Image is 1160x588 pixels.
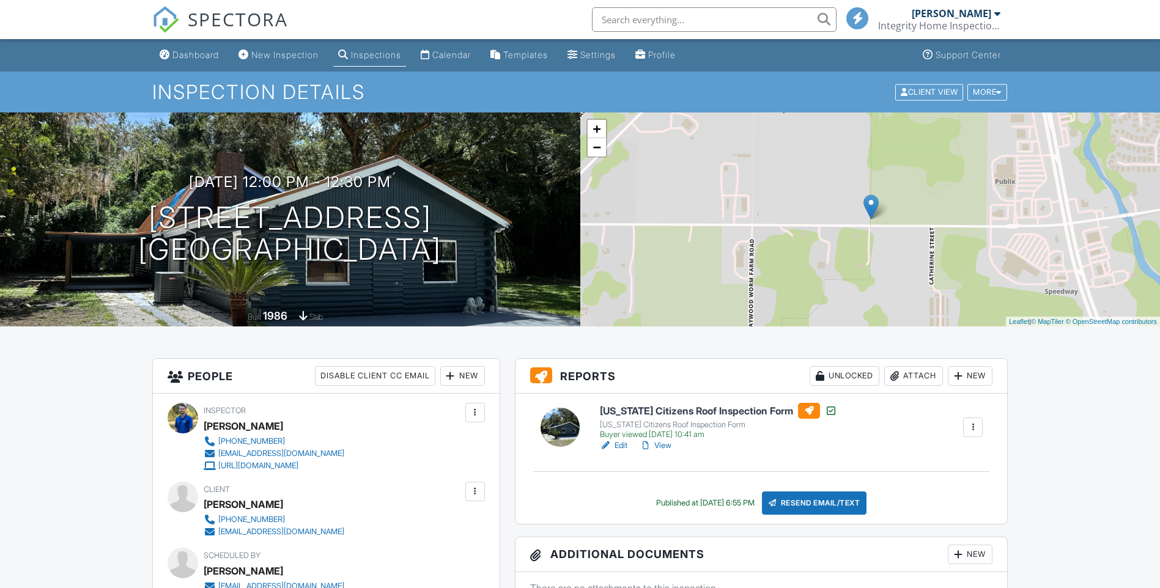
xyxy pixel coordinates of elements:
[936,50,1001,60] div: Support Center
[315,366,435,386] div: Disable Client CC Email
[218,449,344,458] div: [EMAIL_ADDRESS][DOMAIN_NAME]
[600,403,837,419] h6: [US_STATE] Citizens Roof Inspection Form
[152,6,179,33] img: The Best Home Inspection Software - Spectora
[204,406,246,415] span: Inspector
[204,460,344,472] a: [URL][DOMAIN_NAME]
[878,20,1000,32] div: Integrity Home Inspections of Florida, LLC
[204,495,283,513] div: [PERSON_NAME]
[189,174,391,190] h3: [DATE] 12:00 pm - 12:30 pm
[515,537,1008,572] h3: Additional Documents
[188,6,288,32] span: SPECTORA
[204,447,344,460] a: [EMAIL_ADDRESS][DOMAIN_NAME]
[416,44,476,67] a: Calendar
[138,202,441,266] h1: [STREET_ADDRESS] [GEOGRAPHIC_DATA]
[263,309,287,322] div: 1986
[762,491,867,515] div: Resend Email/Text
[234,44,323,67] a: New Inspection
[248,312,261,322] span: Built
[948,545,992,564] div: New
[630,44,681,67] a: Company Profile
[588,120,606,138] a: Zoom in
[204,526,344,538] a: [EMAIL_ADDRESS][DOMAIN_NAME]
[152,17,288,42] a: SPECTORA
[563,44,621,67] a: Settings
[432,50,471,60] div: Calendar
[918,44,1006,67] a: Support Center
[656,498,755,508] div: Published at [DATE] 6:55 PM
[967,84,1007,100] div: More
[810,366,879,386] div: Unlocked
[251,50,319,60] div: New Inspection
[948,366,992,386] div: New
[486,44,553,67] a: Templates
[172,50,219,60] div: Dashboard
[204,513,344,526] a: [PHONE_NUMBER]
[640,439,671,452] a: View
[333,44,406,67] a: Inspections
[1031,318,1064,325] a: © MapTiler
[440,366,485,386] div: New
[155,44,224,67] a: Dashboard
[912,7,991,20] div: [PERSON_NAME]
[600,430,837,439] div: Buyer viewed [DATE] 10:41 am
[152,81,1008,103] h1: Inspection Details
[204,417,283,435] div: [PERSON_NAME]
[1006,317,1160,327] div: |
[515,359,1008,394] h3: Reports
[218,436,285,446] div: [PHONE_NUMBER]
[600,403,837,439] a: [US_STATE] Citizens Roof Inspection Form [US_STATE] Citizens Roof Inspection Form Buyer viewed [D...
[218,461,298,471] div: [URL][DOMAIN_NAME]
[1066,318,1157,325] a: © OpenStreetMap contributors
[309,312,323,322] span: slab
[580,50,616,60] div: Settings
[204,485,230,494] span: Client
[895,84,963,100] div: Client View
[503,50,548,60] div: Templates
[204,551,260,560] span: Scheduled By
[592,7,837,32] input: Search everything...
[351,50,401,60] div: Inspections
[218,515,285,524] div: [PHONE_NUMBER]
[153,359,500,394] h3: People
[648,50,676,60] div: Profile
[600,439,627,452] a: Edit
[588,138,606,156] a: Zoom out
[204,562,283,580] div: [PERSON_NAME]
[218,527,344,537] div: [EMAIL_ADDRESS][DOMAIN_NAME]
[1009,318,1029,325] a: Leaflet
[600,420,837,430] div: [US_STATE] Citizens Roof Inspection Form
[884,366,943,386] div: Attach
[894,87,966,96] a: Client View
[204,435,344,447] a: [PHONE_NUMBER]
